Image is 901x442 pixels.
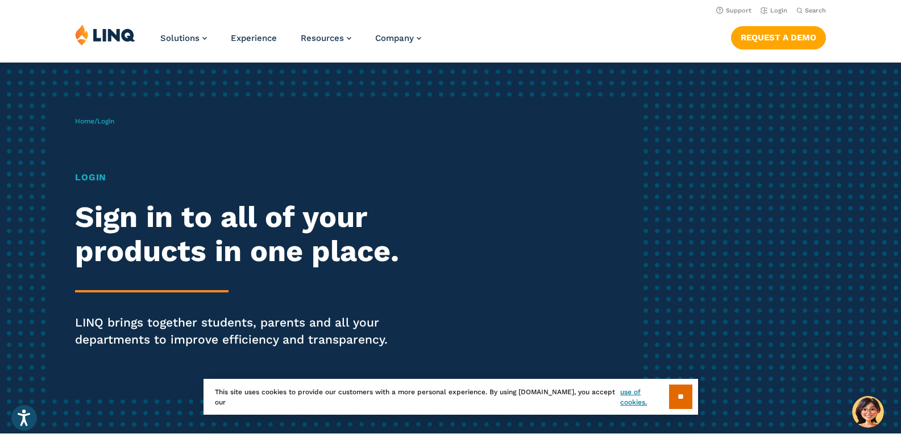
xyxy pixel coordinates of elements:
[75,117,94,125] a: Home
[731,24,826,49] nav: Button Navigation
[160,33,200,43] span: Solutions
[75,117,114,125] span: /
[761,7,787,14] a: Login
[160,24,421,61] nav: Primary Navigation
[852,396,884,428] button: Hello, have a question? Let’s chat.
[301,33,344,43] span: Resources
[204,379,698,415] div: This site uses cookies to provide our customers with a more personal experience. By using [DOMAIN...
[75,171,422,184] h1: Login
[160,33,207,43] a: Solutions
[75,200,422,268] h2: Sign in to all of your products in one place.
[375,33,421,43] a: Company
[75,24,135,46] img: LINQ | K‑12 Software
[231,33,277,43] a: Experience
[375,33,414,43] span: Company
[796,6,826,15] button: Open Search Bar
[620,387,669,407] a: use of cookies.
[805,7,826,14] span: Search
[75,314,422,348] p: LINQ brings together students, parents and all your departments to improve efficiency and transpa...
[301,33,351,43] a: Resources
[716,7,751,14] a: Support
[97,117,114,125] span: Login
[731,26,826,49] a: Request a Demo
